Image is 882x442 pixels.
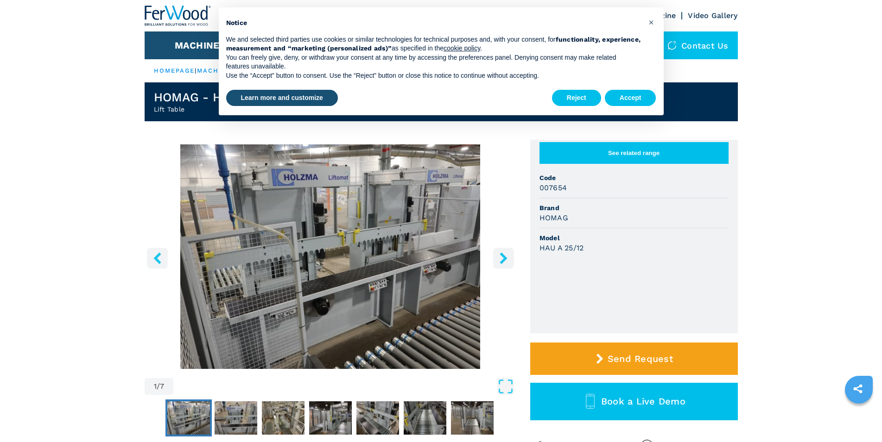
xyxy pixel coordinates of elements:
[846,377,869,400] a: sharethis
[145,144,516,369] div: Go to Slide 1
[176,378,514,395] button: Open Fullscreen
[444,44,480,52] a: cookie policy
[539,182,567,193] h3: 007654
[226,53,641,71] p: You can freely give, deny, or withdraw your consent at any time by accessing the preferences pane...
[154,67,195,74] a: HOMEPAGE
[539,212,568,223] h3: HOMAG
[145,399,516,436] nav: Thumbnail Navigation
[449,399,495,436] button: Go to Slide 7
[539,203,729,212] span: Brand
[307,399,354,436] button: Go to Slide 4
[605,90,656,106] button: Accept
[226,71,641,81] p: Use the “Accept” button to consent. Use the “Reject” button or close this notice to continue with...
[213,399,259,436] button: Go to Slide 2
[667,41,677,50] img: Contact us
[145,144,516,369] img: Lift Table HOMAG HAU A 25/12
[226,19,641,28] h2: Notice
[404,401,446,435] img: 1bae10b954b97ffd6ae1fe642cf3f10b
[402,399,448,436] button: Go to Slide 6
[262,401,305,435] img: ae253f943dc996589fd3ea50d4d55732
[215,401,257,435] img: a37e12ae00fc1a61416017c629ed2ff1
[355,399,401,436] button: Go to Slide 5
[154,105,284,114] h2: Lift Table
[197,67,237,74] a: machines
[608,353,673,364] span: Send Request
[539,142,729,164] button: See related range
[601,396,685,407] span: Book a Live Demo
[530,383,738,420] button: Book a Live Demo
[658,31,738,59] div: Contact us
[195,67,197,74] span: |
[644,15,659,30] button: Close this notice
[260,399,306,436] button: Go to Slide 3
[145,6,211,26] img: Ferwood
[157,383,160,390] span: /
[167,401,210,435] img: 11d79a289eede9c05dc6f00aff882135
[356,401,399,435] img: 5e3c6e345c20de675f954760985dd76c
[226,35,641,53] p: We and selected third parties use cookies or similar technologies for technical purposes and, wit...
[552,90,601,106] button: Reject
[154,90,284,105] h1: HOMAG - HAU A 25/12
[147,248,168,268] button: left-button
[648,17,654,28] span: ×
[539,243,584,253] h3: HAU A 25/12
[688,11,737,20] a: Video Gallery
[493,248,514,268] button: right-button
[160,383,164,390] span: 7
[154,383,157,390] span: 1
[175,40,226,51] button: Machines
[539,233,729,243] span: Model
[226,36,641,52] strong: functionality, experience, measurement and “marketing (personalized ads)”
[451,401,494,435] img: 55d88acba568fb656d3a47aaac223d77
[165,399,212,436] button: Go to Slide 1
[309,401,352,435] img: a58394bba9ac7ad8bbc267f6083cd310
[539,173,729,182] span: Code
[530,342,738,375] button: Send Request
[226,90,338,106] button: Learn more and customize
